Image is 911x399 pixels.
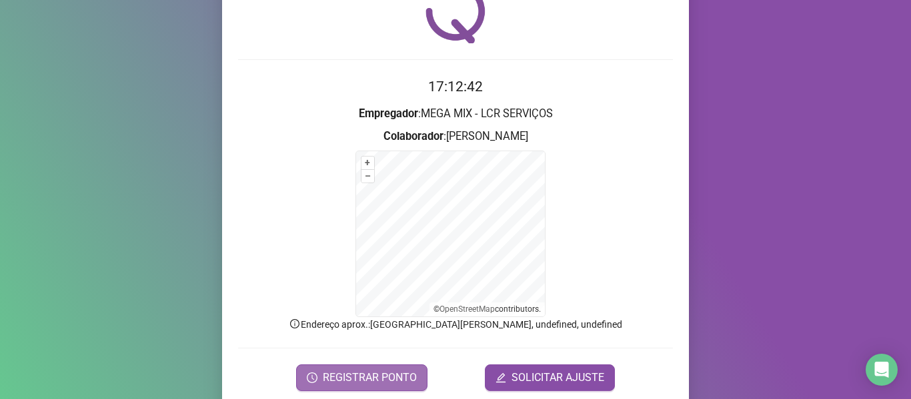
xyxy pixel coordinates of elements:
[238,128,673,145] h3: : [PERSON_NAME]
[361,157,374,169] button: +
[359,107,418,120] strong: Empregador
[428,79,483,95] time: 17:12:42
[238,317,673,332] p: Endereço aprox. : [GEOGRAPHIC_DATA][PERSON_NAME], undefined, undefined
[323,370,417,386] span: REGISTRAR PONTO
[238,105,673,123] h3: : MEGA MIX - LCR SERVIÇOS
[361,170,374,183] button: –
[289,318,301,330] span: info-circle
[383,130,443,143] strong: Colaborador
[512,370,604,386] span: SOLICITAR AJUSTE
[296,364,427,391] button: REGISTRAR PONTO
[439,304,495,314] a: OpenStreetMap
[866,354,898,386] div: Open Intercom Messenger
[485,364,615,391] button: editSOLICITAR AJUSTE
[433,304,541,314] li: © contributors.
[496,372,506,383] span: edit
[307,372,317,383] span: clock-circle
